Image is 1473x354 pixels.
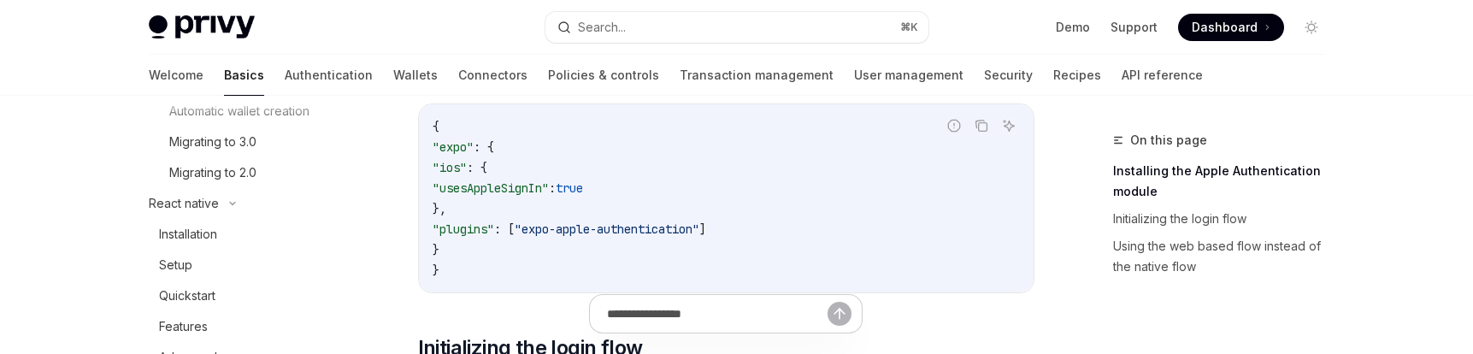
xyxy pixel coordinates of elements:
a: Migrating to 2.0 [135,157,354,188]
span: Dashboard [1192,19,1258,36]
button: Report incorrect code [943,115,965,137]
a: Demo [1056,19,1090,36]
a: Support [1111,19,1158,36]
a: Connectors [458,55,527,96]
a: API reference [1122,55,1203,96]
span: : [549,180,556,196]
button: Search...⌘K [545,12,928,43]
a: Setup [135,250,354,280]
button: Toggle dark mode [1298,14,1325,41]
a: Transaction management [680,55,834,96]
a: Features [135,311,354,342]
img: light logo [149,15,255,39]
div: Features [159,316,208,337]
span: On this page [1130,130,1207,150]
span: { [433,119,439,134]
a: Migrating to 3.0 [135,127,354,157]
a: Security [984,55,1033,96]
div: Search... [578,17,626,38]
a: Policies & controls [548,55,659,96]
div: Migrating to 2.0 [169,162,256,183]
a: Recipes [1053,55,1101,96]
a: Installation [135,219,354,250]
a: Wallets [393,55,438,96]
a: Initializing the login flow [1113,205,1339,233]
div: Quickstart [159,286,215,306]
div: Installation [159,224,217,245]
span: }, [433,201,446,216]
span: "ios" [433,160,467,175]
span: : [ [494,221,515,237]
button: Ask AI [998,115,1020,137]
span: true [556,180,583,196]
a: User management [854,55,963,96]
a: Installing the Apple Authentication module [1113,157,1339,205]
span: } [433,242,439,257]
a: Using the web based flow instead of the native flow [1113,233,1339,280]
span: ] [699,221,706,237]
span: : { [467,160,487,175]
span: "expo" [433,139,474,155]
span: "usesAppleSignIn" [433,180,549,196]
span: ⌘ K [900,21,918,34]
span: "plugins" [433,221,494,237]
a: Basics [224,55,264,96]
div: Setup [159,255,192,275]
button: Copy the contents from the code block [970,115,993,137]
a: Dashboard [1178,14,1284,41]
a: Welcome [149,55,203,96]
a: Authentication [285,55,373,96]
span: } [433,263,439,278]
button: Send message [828,302,851,326]
span: : { [474,139,494,155]
span: "expo-apple-authentication" [515,221,699,237]
a: Quickstart [135,280,354,311]
div: React native [149,193,219,214]
div: Migrating to 3.0 [169,132,256,152]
